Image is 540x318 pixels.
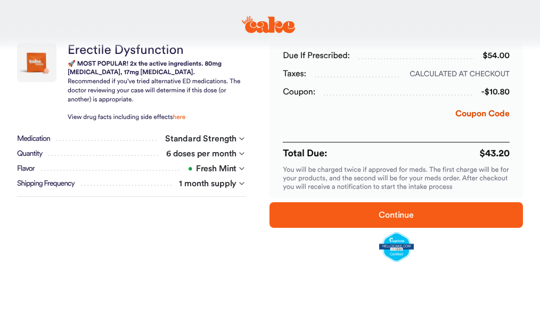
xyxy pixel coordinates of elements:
[283,68,306,81] span: Taxes:
[173,114,186,121] a: here
[269,202,523,228] button: Continue
[68,113,246,122] p: View drug facts including side effects
[379,211,414,219] span: Continue
[482,50,510,62] div: $54.00
[283,50,350,62] span: Due if prescribed:
[410,68,510,81] div: Calculated at checkout
[68,42,246,60] h2: Erectile Dysfunction
[68,61,222,76] strong: 🚀 MOST POPULAR! 2x the active ingredients. 80mg [MEDICAL_DATA], 17mg [MEDICAL_DATA].
[455,107,510,125] button: Coupon Code
[17,43,56,82] img: Medication image
[481,86,510,99] div: -$10.80
[479,149,510,158] span: $43.20
[283,166,510,192] p: You will be charged twice if approved for meds. The first charge will be for your products, and t...
[17,178,75,189] span: Shipping Frequency
[17,133,50,144] span: Medication
[283,86,315,99] span: Coupon:
[17,163,35,174] span: Flavor
[283,148,471,161] span: Total Due:
[17,148,42,159] span: Quantity
[68,77,246,104] p: Recommended if you’ve tried alternative ED medications. The doctor reviewing your case will deter...
[379,232,414,262] img: legit-script-certified.png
